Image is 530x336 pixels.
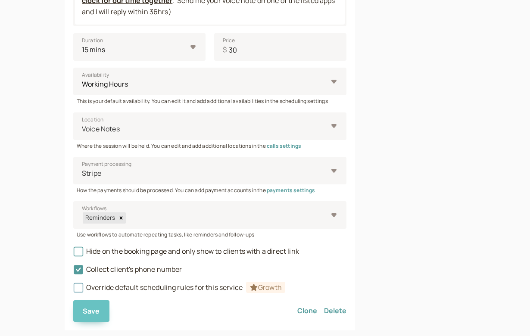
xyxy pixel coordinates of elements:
[487,295,530,336] iframe: Chat Widget
[73,300,109,322] button: Save
[73,264,182,274] span: Collect client's phone number
[324,300,346,322] button: Delete
[82,204,106,213] span: Workflows
[73,283,285,292] span: Override default scheduling rules for this service
[267,187,315,194] a: payments settings
[73,246,299,256] span: Hide on the booking page and only show to clients with a direct link
[223,36,235,45] span: Price
[82,71,109,79] span: Availability
[73,184,346,194] div: How the payments should be processed. You can add payment accounts in the
[83,212,116,223] div: Reminders
[246,282,285,293] span: Growth
[246,283,285,292] a: Growth
[82,36,103,45] span: Duration
[73,33,206,61] select: Duration
[267,142,301,149] a: calls settings
[81,168,82,178] input: Payment processingStripe
[116,212,126,223] div: Remove Reminders
[73,140,346,150] div: Where the session will be held. You can edit and add additional locations in the
[214,33,346,61] input: Price$
[73,229,346,239] div: Use workflows to automate repeating tasks, like reminders and follow-ups
[73,68,346,95] select: Availability
[82,160,131,168] span: Payment processing
[82,115,103,124] span: Location
[83,306,100,316] span: Save
[297,300,317,322] button: Clone
[223,44,227,56] span: $
[81,124,82,134] input: LocationVoice Notes
[73,95,346,105] div: This is your default availability. You can edit it and add additional availabilities in the sched...
[126,213,127,223] input: WorkflowsRemindersRemove Reminders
